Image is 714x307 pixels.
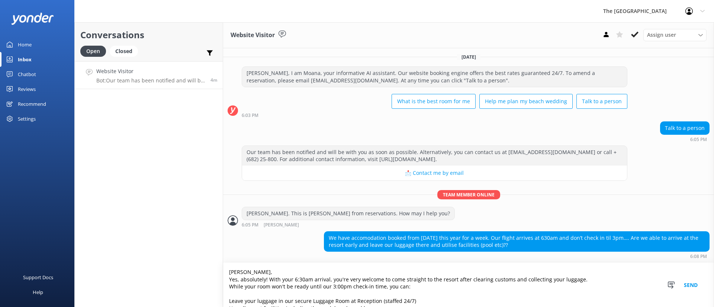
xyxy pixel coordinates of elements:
[110,46,138,57] div: Closed
[242,146,627,166] div: Our team has been notified and will be with you as soon as possible. Alternatively, you can conta...
[242,207,454,220] div: [PERSON_NAME]. This is [PERSON_NAME] from reservations. How may I help you?
[80,28,217,42] h2: Conversations
[690,254,707,259] strong: 6:08 PM
[80,46,106,57] div: Open
[223,263,714,307] textarea: [PERSON_NAME], Yes, absolutely! With your 6:30am arrival, you're very welcome to come straight to...
[242,222,455,228] div: Aug 23 2025 06:05pm (UTC -10:00) Pacific/Honolulu
[457,54,480,60] span: [DATE]
[242,113,258,118] strong: 6:03 PM
[18,111,36,126] div: Settings
[479,94,573,109] button: Help me plan my beach wedding
[690,137,707,142] strong: 6:05 PM
[242,112,627,118] div: Aug 23 2025 06:03pm (UTC -10:00) Pacific/Honolulu
[324,232,709,251] div: We have accomodation booked from [DATE] this year for a week. Our flight arrives at 630am and don...
[23,270,53,285] div: Support Docs
[392,94,476,109] button: What is the best room for me
[80,47,110,55] a: Open
[11,13,54,25] img: yonder-white-logo.png
[210,77,217,83] span: Aug 23 2025 06:05pm (UTC -10:00) Pacific/Honolulu
[647,31,676,39] span: Assign user
[264,223,299,228] span: [PERSON_NAME]
[242,223,258,228] strong: 6:05 PM
[231,30,275,40] h3: Website Visitor
[18,67,36,82] div: Chatbot
[643,29,707,41] div: Assign User
[324,254,710,259] div: Aug 23 2025 06:08pm (UTC -10:00) Pacific/Honolulu
[33,285,43,300] div: Help
[110,47,142,55] a: Closed
[75,61,223,89] a: Website VisitorBot:Our team has been notified and will be with you as soon as possible. Alternati...
[677,263,705,307] button: Send
[18,52,32,67] div: Inbox
[96,67,205,75] h4: Website Visitor
[660,122,709,134] div: Talk to a person
[18,82,36,97] div: Reviews
[660,137,710,142] div: Aug 23 2025 06:05pm (UTC -10:00) Pacific/Honolulu
[242,67,627,86] div: [PERSON_NAME], I am Moana, your informative AI assistant. Our website booking engine offers the b...
[242,166,627,180] button: 📩 Contact me by email
[18,37,32,52] div: Home
[18,97,46,111] div: Recommend
[576,94,627,109] button: Talk to a person
[96,77,205,84] p: Bot: Our team has been notified and will be with you as soon as possible. Alternatively, you can ...
[437,190,500,199] span: Team member online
